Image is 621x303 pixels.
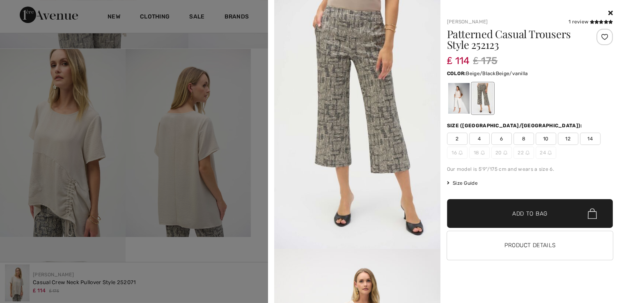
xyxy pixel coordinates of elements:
span: 4 [469,133,490,145]
span: ₤ 114 [447,47,470,67]
button: Add to Bag [447,199,613,228]
span: Add to Bag [512,209,548,218]
img: Bag.svg [588,208,597,219]
span: Chat [18,6,35,13]
span: Size Guide [447,179,478,187]
span: 14 [580,133,600,145]
span: 20 [491,147,512,159]
img: ring-m.svg [503,151,507,155]
div: Our model is 5'9"/175 cm and wears a size 6. [447,165,613,173]
span: 2 [447,133,467,145]
span: 6 [491,133,512,145]
span: Color: [447,71,466,76]
img: ring-m.svg [548,151,552,155]
button: Product Details [447,231,613,260]
span: 16 [447,147,467,159]
img: ring-m.svg [525,151,529,155]
span: Beige/vanilla [496,71,528,76]
img: ring-m.svg [481,151,485,155]
h1: Patterned Casual Trousers Style 252123 [447,29,585,50]
a: [PERSON_NAME] [447,19,488,25]
span: 10 [536,133,556,145]
span: 8 [513,133,534,145]
img: ring-m.svg [458,151,463,155]
span: 22 [513,147,534,159]
span: Beige/Black [466,71,495,76]
span: 24 [536,147,556,159]
div: Beige/Black [472,83,493,114]
span: ₤ 175 [473,53,497,68]
span: 12 [558,133,578,145]
div: Beige/vanilla [448,83,469,114]
div: Size ([GEOGRAPHIC_DATA]/[GEOGRAPHIC_DATA]): [447,122,584,129]
span: 18 [469,147,490,159]
div: 1 review [568,18,613,25]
